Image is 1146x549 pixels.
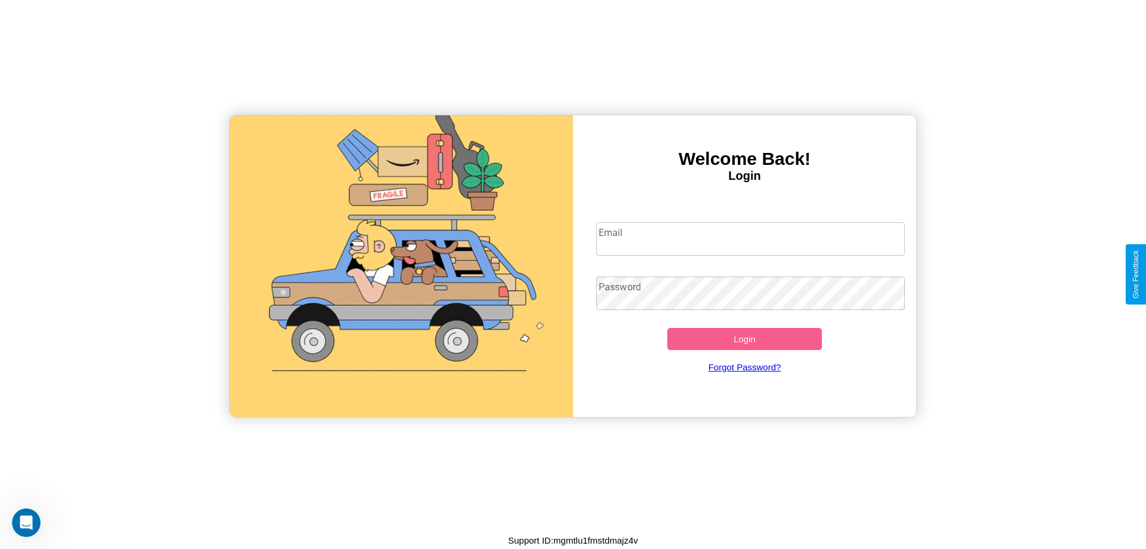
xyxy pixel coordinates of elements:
iframe: Intercom live chat [12,508,41,537]
button: Login [667,328,822,350]
img: gif [230,115,573,417]
a: Forgot Password? [590,350,899,384]
div: Give Feedback [1132,250,1140,299]
p: Support ID: mgmtlu1fmstdmajz4v [508,532,638,548]
h4: Login [573,169,916,183]
h3: Welcome Back! [573,149,916,169]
